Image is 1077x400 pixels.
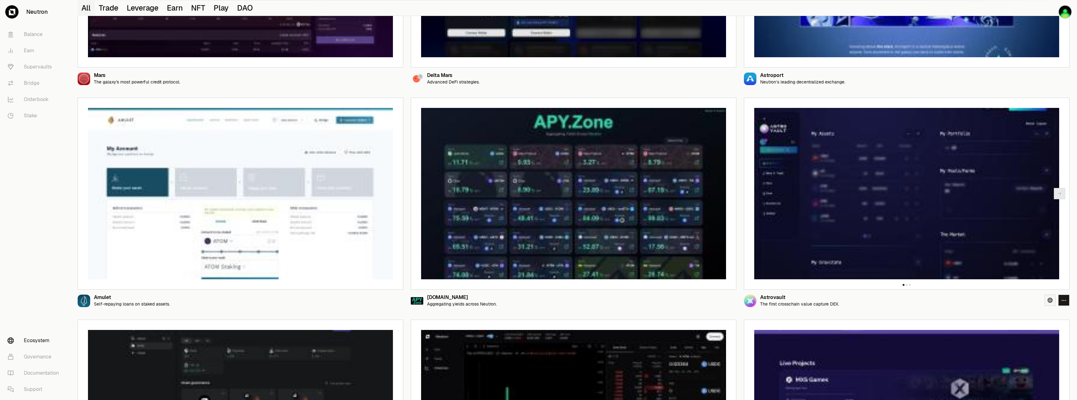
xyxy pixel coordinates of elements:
[427,73,480,78] div: Delta Mars
[3,332,68,349] a: Ecosystem
[163,0,187,16] button: Earn
[3,43,68,59] a: Earn
[3,91,68,108] a: Orderbook
[1058,5,1072,19] img: Stake
[760,295,839,300] div: Astrovault
[760,301,839,307] p: The first crosschain value capture DEX.
[427,79,480,85] p: Advanced DeFi strategies.
[427,295,497,300] div: [DOMAIN_NAME]
[3,381,68,397] a: Support
[427,301,497,307] p: Aggregating yields across Neutron.
[233,0,257,16] button: DAO
[188,0,210,16] button: NFT
[210,0,233,16] button: Play
[123,0,163,16] button: Leverage
[3,26,68,43] a: Balance
[94,79,180,85] p: The galaxy's most powerful credit protocol.
[3,75,68,91] a: Bridge
[421,108,726,279] img: Apy.Zone preview image
[78,0,95,16] button: All
[3,59,68,75] a: Supervaults
[94,73,180,78] div: Mars
[760,73,845,78] div: Astroport
[760,79,845,85] p: Neutron’s leading decentralized exchange.
[95,0,123,16] button: Trade
[3,108,68,124] a: Stake
[3,365,68,381] a: Documentation
[94,301,170,307] p: Self-repaying loans on staked assets.
[754,108,1059,279] img: Astrovault preview image
[88,108,393,279] img: Amulet preview image
[3,349,68,365] a: Governance
[94,295,170,300] div: Amulet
